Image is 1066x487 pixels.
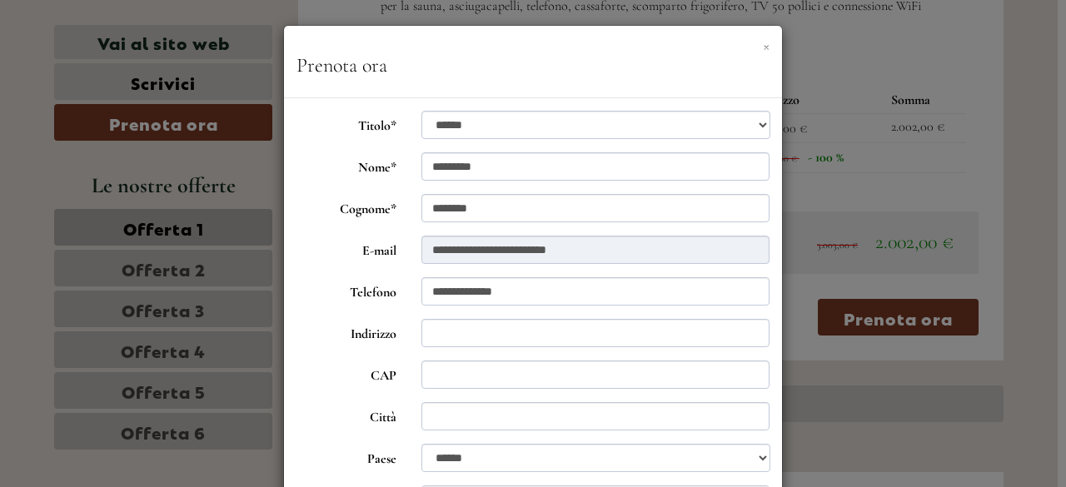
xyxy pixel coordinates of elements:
[284,402,409,427] label: Città
[284,319,409,344] label: Indirizzo
[284,152,409,177] label: Nome*
[284,236,409,261] label: E-mail
[284,444,409,469] label: Paese
[284,360,409,385] label: CAP
[284,111,409,136] label: Titolo*
[763,37,770,54] button: ×
[284,194,409,219] label: Cognome*
[296,55,770,77] h3: Prenota ora
[284,277,409,302] label: Telefono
